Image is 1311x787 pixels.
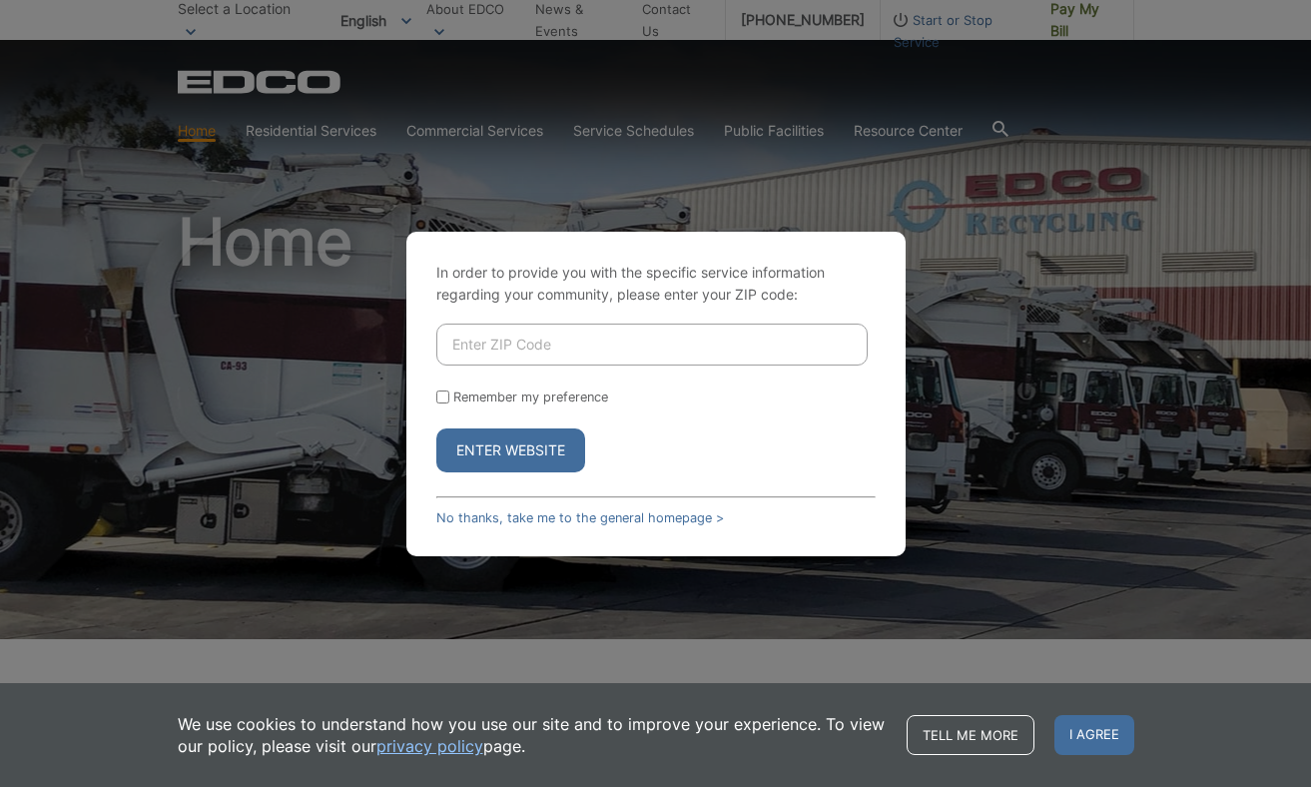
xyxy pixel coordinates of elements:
[436,510,724,525] a: No thanks, take me to the general homepage >
[436,428,585,472] button: Enter Website
[436,324,868,366] input: Enter ZIP Code
[436,262,876,306] p: In order to provide you with the specific service information regarding your community, please en...
[1054,715,1134,755] span: I agree
[376,735,483,757] a: privacy policy
[907,715,1034,755] a: Tell me more
[453,390,608,404] label: Remember my preference
[178,713,887,757] p: We use cookies to understand how you use our site and to improve your experience. To view our pol...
